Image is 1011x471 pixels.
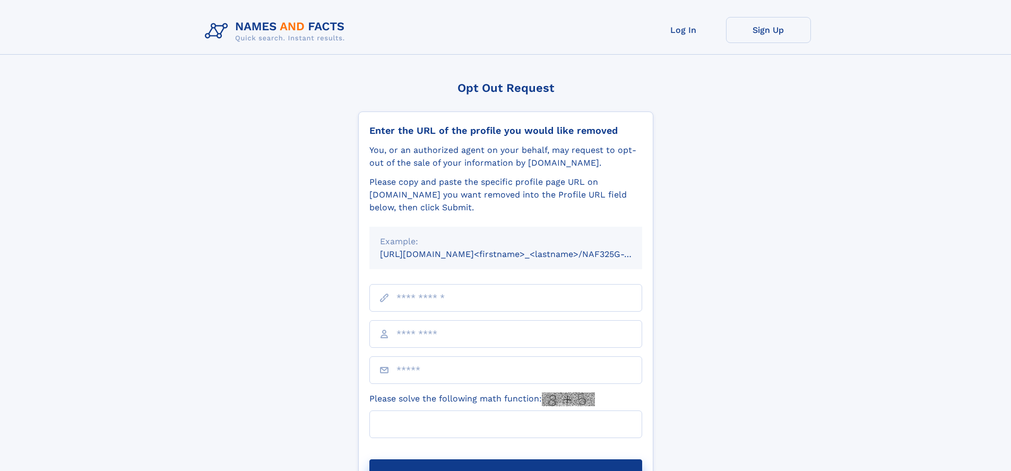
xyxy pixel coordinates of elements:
[641,17,726,43] a: Log In
[369,125,642,136] div: Enter the URL of the profile you would like removed
[358,81,653,95] div: Opt Out Request
[369,144,642,169] div: You, or an authorized agent on your behalf, may request to opt-out of the sale of your informatio...
[380,235,632,248] div: Example:
[369,176,642,214] div: Please copy and paste the specific profile page URL on [DOMAIN_NAME] you want removed into the Pr...
[726,17,811,43] a: Sign Up
[201,17,353,46] img: Logo Names and Facts
[369,392,595,406] label: Please solve the following math function:
[380,249,662,259] small: [URL][DOMAIN_NAME]<firstname>_<lastname>/NAF325G-xxxxxxxx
